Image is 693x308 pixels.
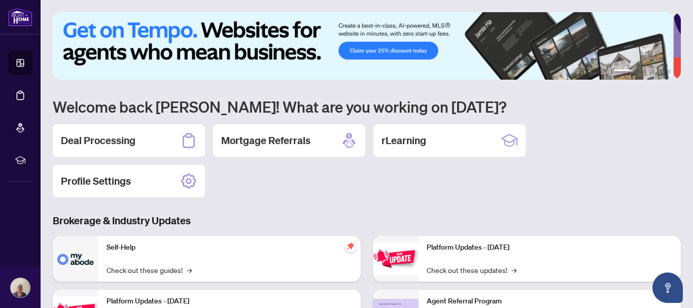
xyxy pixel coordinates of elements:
[11,278,30,297] img: Profile Icon
[373,243,419,275] img: Platform Updates - June 23, 2025
[53,97,681,116] h1: Welcome back [PERSON_NAME]! What are you working on [DATE]?
[427,242,673,253] p: Platform Updates - [DATE]
[53,214,681,228] h3: Brokerage & Industry Updates
[667,70,671,74] button: 6
[652,272,683,303] button: Open asap
[427,296,673,307] p: Agent Referral Program
[107,264,192,276] a: Check out these guides!→
[221,133,310,148] h2: Mortgage Referrals
[382,133,426,148] h2: rLearning
[187,264,192,276] span: →
[53,236,98,282] img: Self-Help
[427,264,516,276] a: Check out these updates!→
[614,70,630,74] button: 1
[53,12,673,80] img: Slide 0
[634,70,638,74] button: 2
[107,242,353,253] p: Self-Help
[107,296,353,307] p: Platform Updates - [DATE]
[642,70,646,74] button: 3
[61,174,131,188] h2: Profile Settings
[659,70,663,74] button: 5
[61,133,135,148] h2: Deal Processing
[344,240,357,252] span: pushpin
[511,264,516,276] span: →
[650,70,654,74] button: 4
[8,8,32,26] img: logo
